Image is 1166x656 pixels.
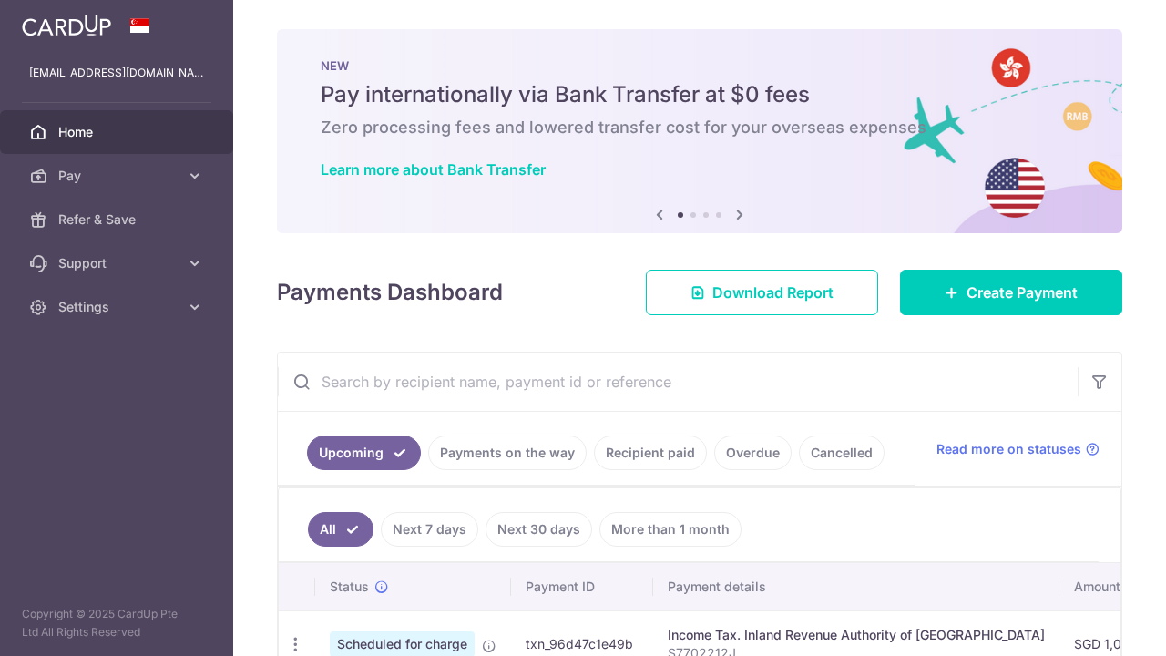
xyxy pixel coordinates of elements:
span: Download Report [712,282,834,303]
p: [EMAIL_ADDRESS][DOMAIN_NAME] [29,64,204,82]
p: NEW [321,58,1079,73]
span: Create Payment [967,282,1078,303]
a: Cancelled [799,436,885,470]
input: Search by recipient name, payment id or reference [278,353,1078,411]
th: Payment details [653,563,1059,610]
a: Read more on statuses [936,440,1100,458]
div: Income Tax. Inland Revenue Authority of [GEOGRAPHIC_DATA] [668,626,1045,644]
span: Status [330,578,369,596]
span: Pay [58,167,179,185]
h5: Pay internationally via Bank Transfer at $0 fees [321,80,1079,109]
span: Refer & Save [58,210,179,229]
a: Next 7 days [381,512,478,547]
span: Amount [1074,578,1120,596]
a: Create Payment [900,270,1122,315]
h6: Zero processing fees and lowered transfer cost for your overseas expenses [321,117,1079,138]
a: Overdue [714,436,792,470]
a: Upcoming [307,436,421,470]
a: All [308,512,373,547]
img: Bank transfer banner [277,29,1122,233]
a: Download Report [646,270,878,315]
span: Read more on statuses [936,440,1081,458]
a: Payments on the way [428,436,587,470]
a: Recipient paid [594,436,707,470]
a: Next 30 days [486,512,592,547]
a: More than 1 month [599,512,742,547]
img: CardUp [22,15,111,36]
span: Settings [58,298,179,316]
a: Learn more about Bank Transfer [321,160,546,179]
span: Home [58,123,179,141]
th: Payment ID [511,563,653,610]
span: Support [58,254,179,272]
h4: Payments Dashboard [277,276,503,309]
